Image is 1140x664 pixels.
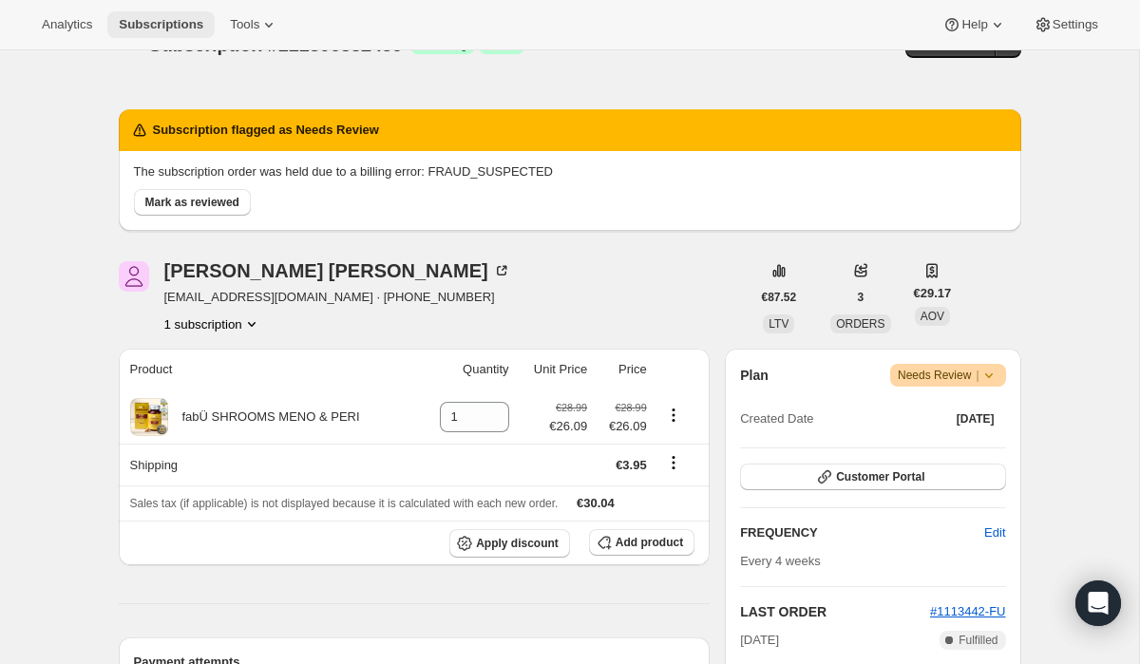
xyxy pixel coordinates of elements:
span: Created Date [740,409,813,428]
button: 3 [846,284,876,311]
button: Shipping actions [658,452,689,473]
button: Settings [1022,11,1110,38]
th: Unit Price [515,349,594,390]
button: [DATE] [945,406,1006,432]
span: LTV [769,317,788,331]
span: [DATE] [740,631,779,650]
div: fabÜ SHROOMS MENO & PERI [168,408,360,427]
span: [DATE] [957,411,995,427]
span: Needs Review [898,366,998,385]
button: #1113442-FU [930,602,1006,621]
span: Sales tax (if applicable) is not displayed because it is calculated with each new order. [130,497,559,510]
h2: LAST ORDER [740,602,930,621]
span: Settings [1053,17,1098,32]
button: Tools [218,11,290,38]
a: #1113442-FU [930,604,1006,618]
button: Apply discount [449,529,570,558]
span: €87.52 [762,290,797,305]
h2: Plan [740,366,769,385]
small: €28.99 [556,402,587,413]
span: Every 4 weeks [740,554,821,568]
h2: Subscription flagged as Needs Review [153,121,379,140]
button: Add product [589,529,694,556]
button: Subscriptions [107,11,215,38]
span: Edit [984,523,1005,542]
span: €30.04 [577,496,615,510]
th: Product [119,349,417,390]
span: Fulfilled [959,633,997,648]
button: Product actions [164,314,261,333]
button: Edit [973,518,1016,548]
span: Help [961,17,987,32]
th: Shipping [119,444,417,485]
span: AOV [921,310,944,323]
span: €29.17 [914,284,952,303]
div: Open Intercom Messenger [1075,580,1121,626]
th: Quantity [417,349,515,390]
span: €26.09 [549,417,587,436]
span: €3.95 [616,458,647,472]
span: Subscriptions [119,17,203,32]
small: €28.99 [616,402,647,413]
span: 3 [858,290,864,305]
button: €87.52 [750,284,808,311]
span: ORDERS [836,317,884,331]
span: [EMAIL_ADDRESS][DOMAIN_NAME] · [PHONE_NUMBER] [164,288,511,307]
button: Analytics [30,11,104,38]
th: Price [593,349,653,390]
span: Paula Crawley [119,261,149,292]
div: [PERSON_NAME] [PERSON_NAME] [164,261,511,280]
h2: FREQUENCY [740,523,984,542]
p: The subscription order was held due to a billing error: FRAUD_SUSPECTED [134,162,1006,181]
span: €26.09 [598,417,647,436]
span: | [976,368,978,383]
img: product img [130,398,168,436]
span: Apply discount [476,536,559,551]
button: Customer Portal [740,464,1005,490]
button: Product actions [658,405,689,426]
span: Mark as reviewed [145,195,239,210]
span: Analytics [42,17,92,32]
span: Tools [230,17,259,32]
span: Add product [616,535,683,550]
button: Help [931,11,1017,38]
button: Mark as reviewed [134,189,251,216]
span: Customer Portal [836,469,924,484]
